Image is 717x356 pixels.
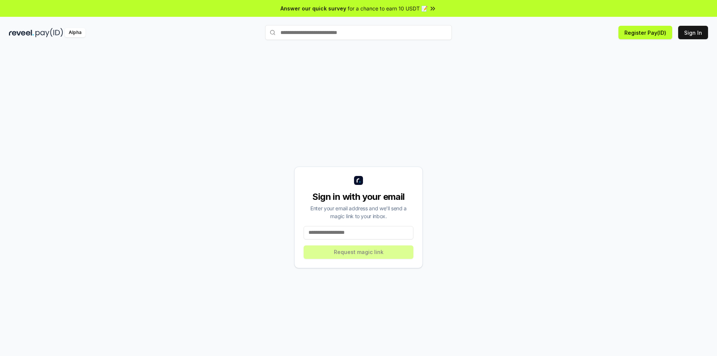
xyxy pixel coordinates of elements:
div: Sign in with your email [304,191,413,203]
img: logo_small [354,176,363,185]
img: reveel_dark [9,28,34,37]
button: Sign In [678,26,708,39]
div: Alpha [65,28,86,37]
span: Answer our quick survey [280,4,346,12]
button: Register Pay(ID) [618,26,672,39]
img: pay_id [35,28,63,37]
span: for a chance to earn 10 USDT 📝 [348,4,428,12]
div: Enter your email address and we’ll send a magic link to your inbox. [304,204,413,220]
